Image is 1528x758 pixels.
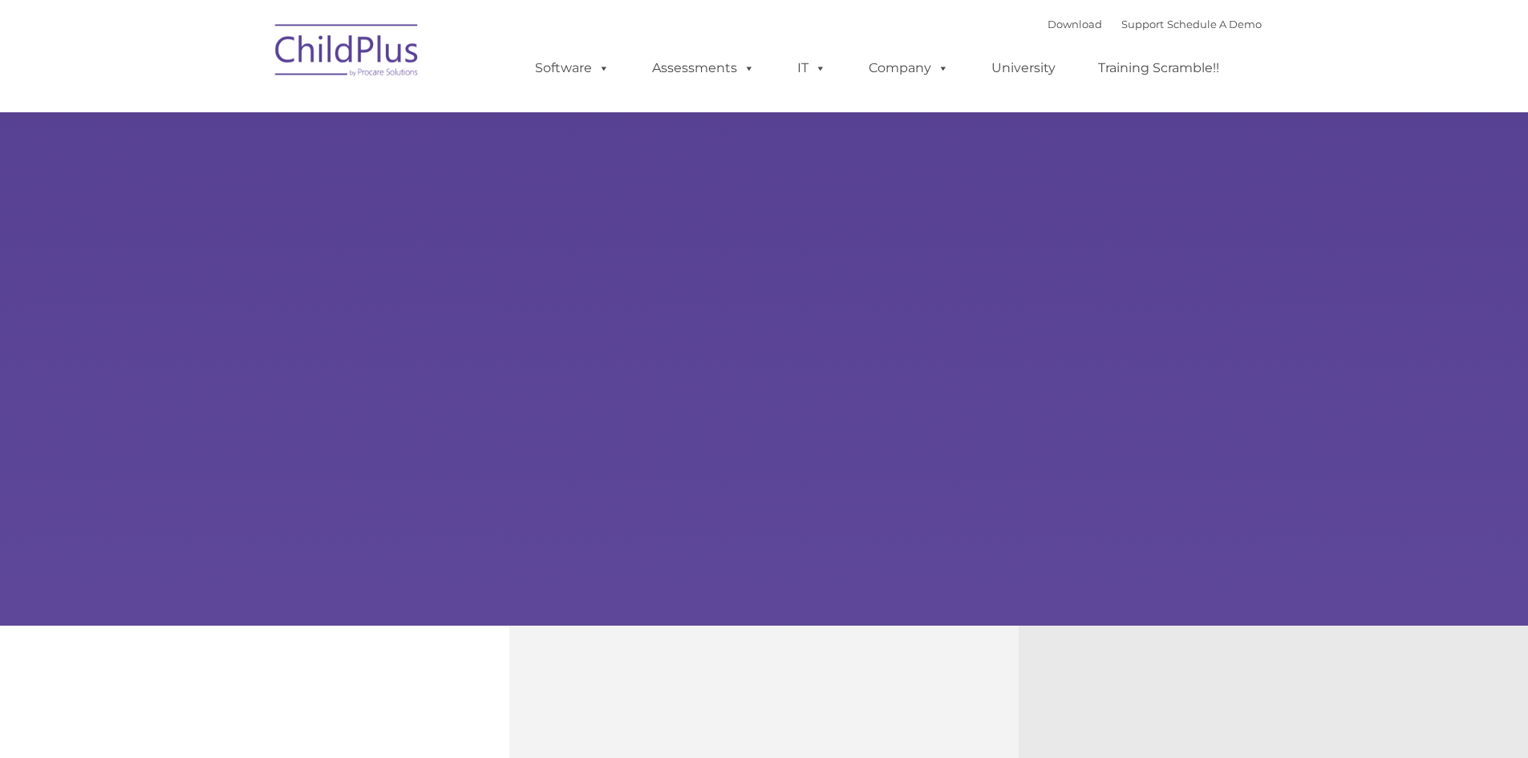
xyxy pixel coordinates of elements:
[781,52,842,84] a: IT
[1082,52,1235,84] a: Training Scramble!!
[267,13,428,93] img: ChildPlus by Procare Solutions
[1048,18,1102,30] a: Download
[1167,18,1262,30] a: Schedule A Demo
[519,52,626,84] a: Software
[636,52,771,84] a: Assessments
[975,52,1072,84] a: University
[1048,18,1262,30] font: |
[1121,18,1164,30] a: Support
[853,52,965,84] a: Company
